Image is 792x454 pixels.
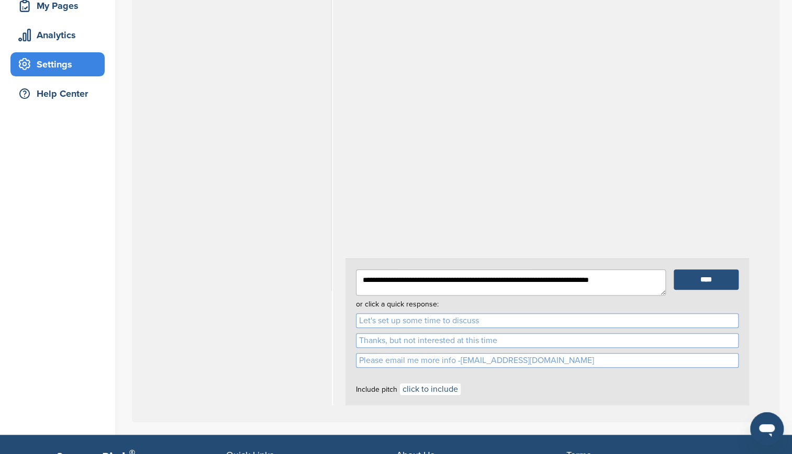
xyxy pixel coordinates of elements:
iframe: Button to launch messaging window [750,412,784,446]
div: Analytics [16,26,105,44]
a: Analytics [10,23,105,47]
a: click to include [400,383,461,395]
div: Help Center [16,84,105,103]
a: Settings [10,52,105,76]
a: Thanks, but not interested at this time [356,333,739,348]
div: Settings [16,55,105,74]
a: Help Center [10,82,105,106]
div: Include pitch [356,383,739,395]
div: or click a quick response: [356,296,739,378]
a: Please email me more info -[EMAIL_ADDRESS][DOMAIN_NAME] [356,353,739,368]
a: Let's set up some time to discuss [356,313,739,328]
